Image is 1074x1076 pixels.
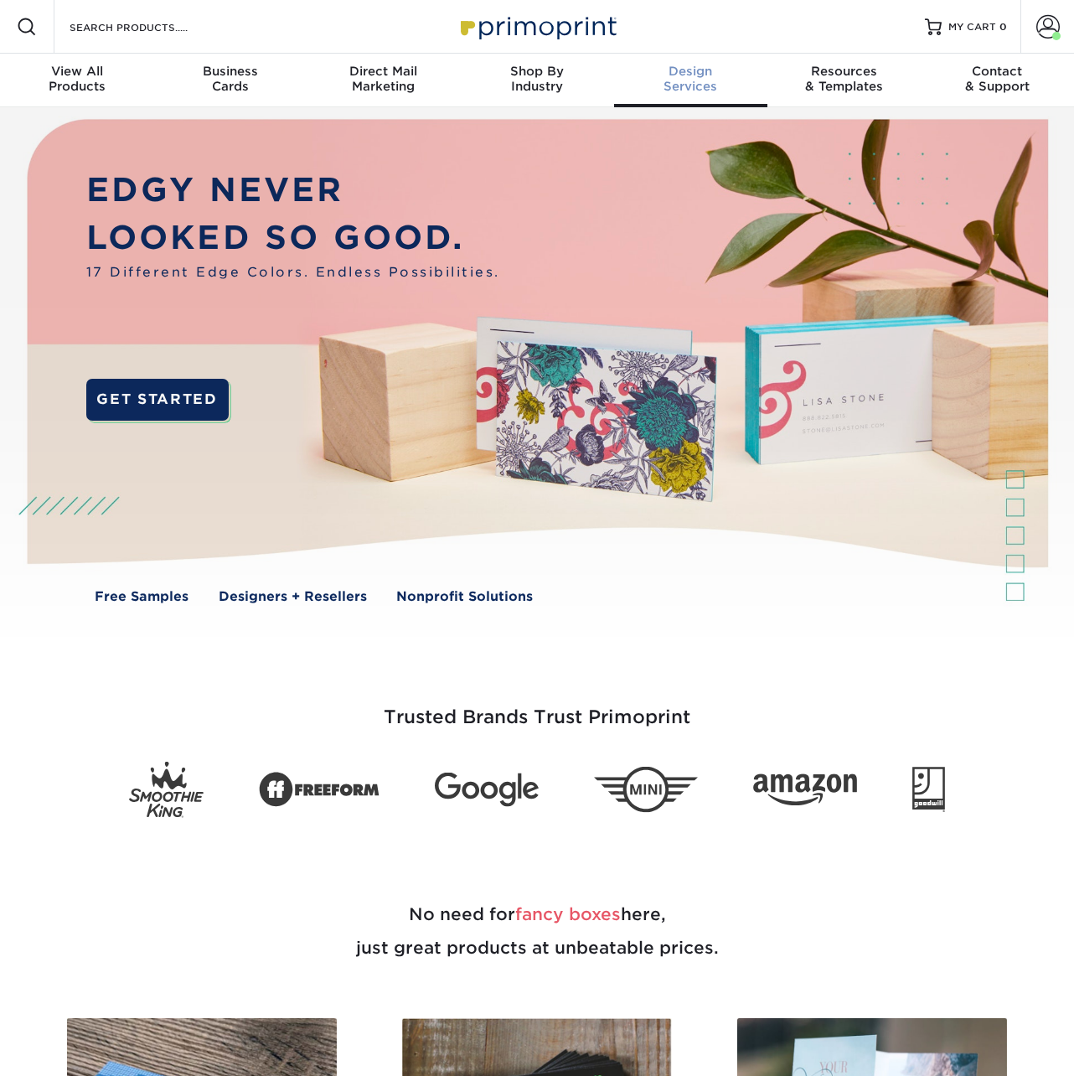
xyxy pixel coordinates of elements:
[921,64,1074,94] div: & Support
[453,8,621,44] img: Primoprint
[47,666,1027,748] h3: Trusted Brands Trust Primoprint
[614,64,767,79] span: Design
[129,762,204,818] img: Smoothie King
[912,767,945,812] img: Goodwill
[948,20,996,34] span: MY CART
[460,64,613,94] div: Industry
[753,773,857,805] img: Amazon
[767,64,921,79] span: Resources
[307,54,460,107] a: Direct MailMarketing
[921,54,1074,107] a: Contact& Support
[153,54,307,107] a: BusinessCards
[307,64,460,79] span: Direct Mail
[153,64,307,79] span: Business
[435,773,539,807] img: Google
[307,64,460,94] div: Marketing
[259,763,380,816] img: Freeform
[68,17,231,37] input: SEARCH PRODUCTS.....
[515,904,621,924] span: fancy boxes
[614,54,767,107] a: DesignServices
[594,767,698,813] img: Mini
[767,64,921,94] div: & Templates
[921,64,1074,79] span: Contact
[460,54,613,107] a: Shop ByIndustry
[999,21,1007,33] span: 0
[153,64,307,94] div: Cards
[47,857,1027,1005] h2: No need for here, just great products at unbeatable prices.
[614,64,767,94] div: Services
[767,54,921,107] a: Resources& Templates
[460,64,613,79] span: Shop By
